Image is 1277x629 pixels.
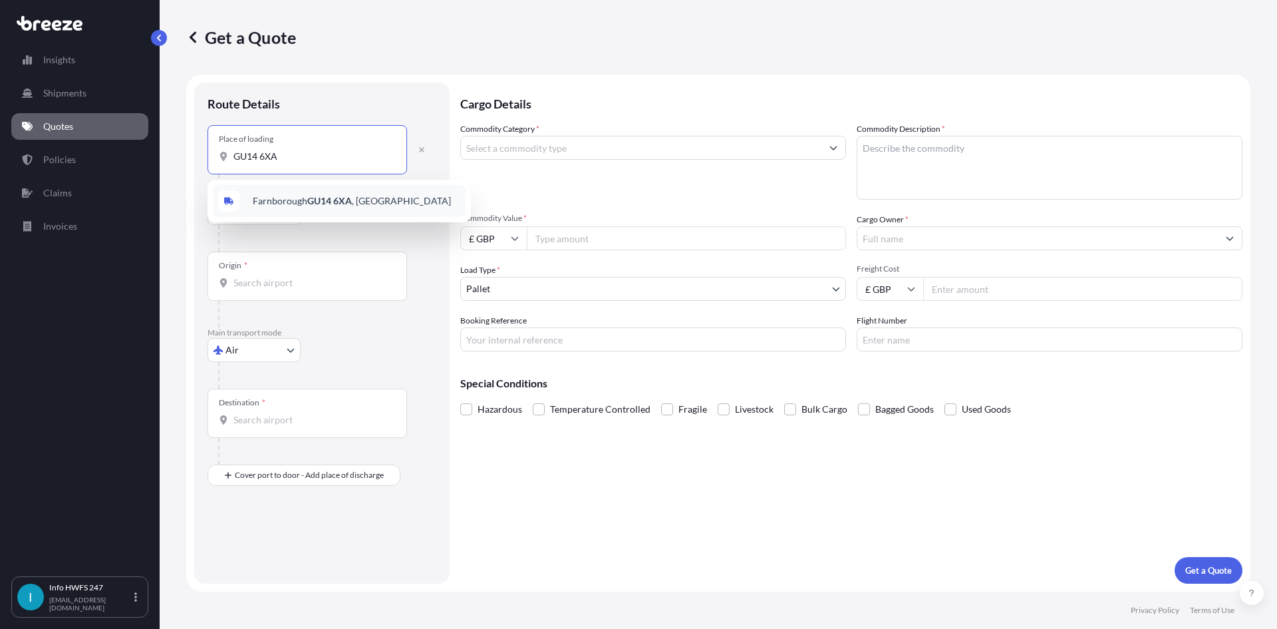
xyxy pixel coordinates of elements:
button: Select transport [208,338,301,362]
input: Select a commodity type [461,136,821,160]
div: Place of loading [219,134,273,144]
span: Used Goods [962,399,1011,419]
p: [EMAIL_ADDRESS][DOMAIN_NAME] [49,596,132,612]
label: Cargo Owner [857,213,909,226]
span: Commodity Value [460,213,846,224]
p: Claims [43,186,72,200]
span: Temperature Controlled [550,399,650,419]
p: Policies [43,153,76,166]
span: Load Type [460,264,500,277]
span: Air [225,343,239,357]
span: Cover port to door - Add place of discharge [235,469,384,482]
p: Cargo Details [460,83,1242,122]
p: Route Details [208,96,280,112]
p: Main transport mode [208,327,436,338]
span: Hazardous [478,399,522,419]
input: Type amount [527,226,846,250]
p: Info HWFS 247 [49,582,132,593]
label: Flight Number [857,314,907,327]
span: Freight Cost [857,264,1242,274]
span: I [29,590,33,604]
input: Origin [233,276,390,290]
p: Privacy Policy [1131,605,1179,616]
input: Your internal reference [460,327,846,351]
button: Show suggestions [1218,226,1242,250]
label: Commodity Category [460,122,539,136]
p: Shipments [43,87,86,100]
p: Invoices [43,220,77,233]
span: Fragile [678,399,707,419]
p: Terms of Use [1190,605,1234,616]
span: Bagged Goods [875,399,934,419]
div: Origin [219,260,247,271]
div: Destination [219,397,265,408]
input: Place of loading [233,150,390,163]
span: Livestock [735,399,774,419]
b: GU14 6XA [307,195,352,206]
p: Special Conditions [460,378,1242,389]
span: Farnborough , [GEOGRAPHIC_DATA] [253,194,451,208]
span: Pallet [466,282,490,296]
input: Full name [857,226,1218,250]
input: Enter name [857,327,1242,351]
p: Insights [43,53,75,67]
p: Get a Quote [186,27,296,48]
input: Enter amount [923,277,1242,301]
label: Commodity Description [857,122,945,136]
span: Bulk Cargo [801,399,847,419]
div: Show suggestions [208,180,471,222]
label: Booking Reference [460,314,527,327]
button: Show suggestions [821,136,845,160]
p: Get a Quote [1185,564,1232,577]
input: Destination [233,413,390,427]
p: Quotes [43,120,73,133]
